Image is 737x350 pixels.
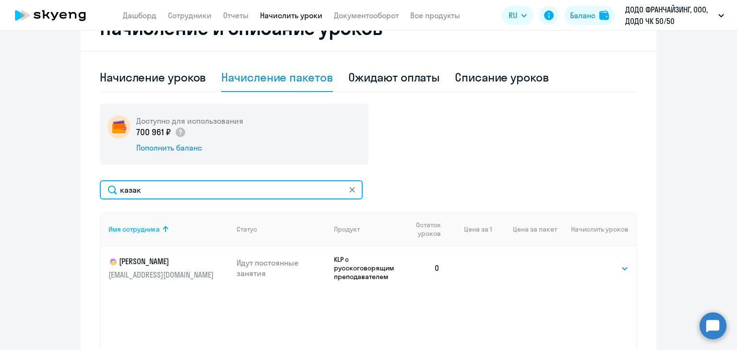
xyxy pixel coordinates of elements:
[237,257,327,279] p: Идут постоянные занятия
[410,11,460,20] a: Все продукты
[620,4,729,27] button: ДОДО ФРАНЧАЙЗИНГ, ООО, ДОДО ЧК 50/50 Предоплата
[136,126,186,139] p: 700 961 ₽
[107,116,131,139] img: wallet-circle.png
[334,225,360,233] div: Продукт
[455,70,549,85] div: Списание уроков
[108,225,229,233] div: Имя сотрудника
[348,70,440,85] div: Ожидают оплаты
[509,10,517,21] span: RU
[136,116,243,126] h5: Доступно для использования
[406,221,448,238] div: Остаток уроков
[260,11,322,20] a: Начислить уроки
[223,11,249,20] a: Отчеты
[564,6,615,25] button: Балансbalance
[123,11,156,20] a: Дашборд
[108,225,160,233] div: Имя сотрудника
[100,180,363,199] input: Поиск по имени, email, продукту или статусу
[108,269,216,280] p: [EMAIL_ADDRESS][DOMAIN_NAME]
[221,70,333,85] div: Начисление пакетов
[557,212,636,246] th: Начислить уроков
[108,257,118,267] img: child
[625,4,714,27] p: ДОДО ФРАНЧАЙЗИНГ, ООО, ДОДО ЧК 50/50 Предоплата
[492,212,557,246] th: Цена за пакет
[399,246,448,290] td: 0
[406,221,440,238] span: Остаток уроков
[136,142,243,153] div: Пополнить баланс
[334,255,399,281] p: KLP с русскоговорящим преподавателем
[334,11,399,20] a: Документооборот
[100,16,637,39] h2: Начисление и списание уроков
[108,256,229,280] a: child[PERSON_NAME][EMAIL_ADDRESS][DOMAIN_NAME]
[570,10,595,21] div: Баланс
[237,225,257,233] div: Статус
[108,256,216,268] p: [PERSON_NAME]
[599,11,609,20] img: balance
[100,70,206,85] div: Начисление уроков
[168,11,212,20] a: Сотрудники
[237,225,327,233] div: Статус
[334,225,399,233] div: Продукт
[448,212,492,246] th: Цена за 1
[502,6,534,25] button: RU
